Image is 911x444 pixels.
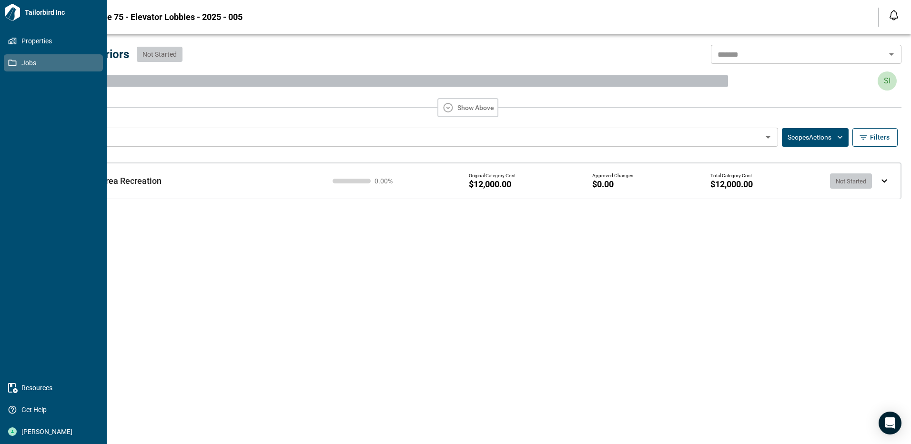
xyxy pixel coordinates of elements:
span: Approved Changes [592,173,633,179]
div: Open Intercom Messenger [879,412,901,434]
span: $0.00 [592,180,614,189]
button: Open [885,48,898,61]
span: 0.00 % [375,178,403,184]
div: RRC Common Area Recreation0.00%Original Category Cost$12,000.00Approved Changes$0.00Total Categor... [35,163,901,199]
span: Get Help [17,405,94,414]
a: Jobs [4,54,103,71]
span: Not Started [830,178,872,185]
span: Original Category Cost [469,173,516,179]
button: Filters [852,128,898,147]
span: Total Category Cost [710,173,752,179]
span: Not Started [142,50,177,58]
button: Open notification feed [886,8,901,23]
span: $12,000.00 [710,180,753,189]
span: Filters [870,132,890,142]
img: expand [881,179,887,183]
span: Resources [17,383,94,393]
button: ScopesActions [782,128,849,147]
span: Properties [17,36,94,46]
span: NR-2441 Gatehouse 75 - Elevator Lobbies - 2025 - 005 [34,12,243,22]
a: Properties [4,32,103,50]
span: Jobs [17,58,94,68]
span: Tailorbird Inc [21,8,103,17]
span: $12,000.00 [469,180,511,189]
p: SI [884,75,891,87]
button: Open [761,131,775,144]
button: Show Above [437,98,498,117]
span: [PERSON_NAME] [17,427,94,436]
